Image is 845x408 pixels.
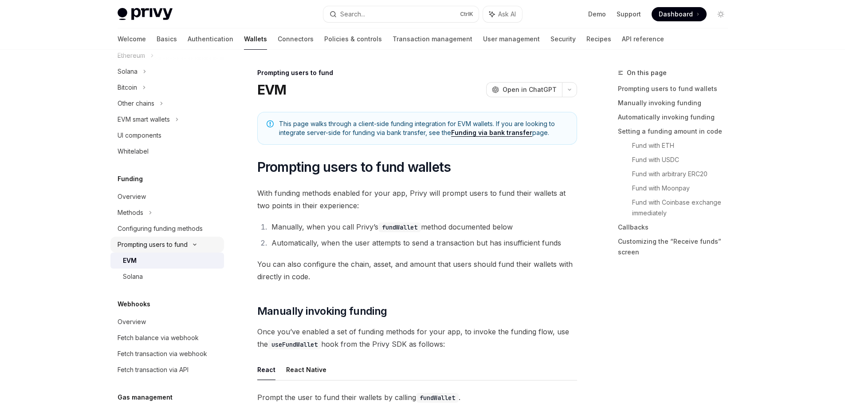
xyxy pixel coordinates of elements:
[118,349,207,359] div: Fetch transaction via webhook
[498,10,516,19] span: Ask AI
[257,258,577,283] span: You can also configure the chain, asset, and amount that users should fund their wallets with dir...
[486,82,562,97] button: Open in ChatGPT
[618,82,735,96] a: Prompting users to fund wallets
[460,11,473,18] span: Ctrl K
[627,67,667,78] span: On this page
[244,28,267,50] a: Wallets
[118,392,173,403] h5: Gas management
[416,393,459,403] code: fundWallet
[118,299,150,309] h5: Webhooks
[279,119,568,137] span: This page walks through a client-side funding integration for EVM wallets. If you are looking to ...
[378,222,421,232] code: fundWallet
[588,10,606,19] a: Demo
[110,189,224,205] a: Overview
[618,234,735,259] a: Customizing the “Receive funds” screen
[503,85,557,94] span: Open in ChatGPT
[323,6,479,22] button: Search...CtrlK
[257,304,387,318] span: Manually invoking funding
[324,28,382,50] a: Policies & controls
[118,174,143,184] h5: Funding
[110,143,224,159] a: Whitelabel
[618,96,735,110] a: Manually invoking funding
[632,195,735,220] a: Fund with Coinbase exchange immediately
[257,68,577,77] div: Prompting users to fund
[110,330,224,346] a: Fetch balance via webhook
[340,9,365,20] div: Search...
[110,314,224,330] a: Overview
[269,221,577,233] li: Manually, when you call Privy’s method documented below
[257,187,577,212] span: With funding methods enabled for your app, Privy will prompt users to fund their wallets at two p...
[118,114,170,125] div: EVM smart wallets
[257,325,577,350] span: Once you’ve enabled a set of funding methods for your app, to invoke the funding flow, use the ho...
[188,28,233,50] a: Authentication
[118,28,146,50] a: Welcome
[118,223,203,234] div: Configuring funding methods
[118,98,154,109] div: Other chains
[632,139,735,153] a: Fund with ETH
[257,359,275,380] button: React
[123,255,137,266] div: EVM
[652,7,707,21] a: Dashboard
[451,129,532,137] a: Funding via bank transfer
[123,271,143,282] div: Solana
[118,239,188,250] div: Prompting users to fund
[118,66,138,77] div: Solana
[118,8,173,20] img: light logo
[110,346,224,362] a: Fetch transaction via webhook
[110,269,224,285] a: Solana
[586,28,611,50] a: Recipes
[632,153,735,167] a: Fund with USDC
[617,10,641,19] a: Support
[157,28,177,50] a: Basics
[622,28,664,50] a: API reference
[618,124,735,139] a: Setting a funding amount in code
[257,82,287,98] h1: EVM
[269,237,577,249] li: Automatically, when the user attempts to send a transaction but has insufficient funds
[268,340,321,349] code: useFundWallet
[110,221,224,237] a: Configuring funding methods
[118,333,199,343] div: Fetch balance via webhook
[118,364,189,375] div: Fetch transaction via API
[110,253,224,269] a: EVM
[118,191,146,202] div: Overview
[618,220,735,234] a: Callbacks
[632,167,735,181] a: Fund with arbitrary ERC20
[618,110,735,124] a: Automatically invoking funding
[550,28,576,50] a: Security
[278,28,314,50] a: Connectors
[286,359,326,380] button: React Native
[632,181,735,195] a: Fund with Moonpay
[118,130,161,141] div: UI components
[393,28,472,50] a: Transaction management
[483,6,522,22] button: Ask AI
[714,7,728,21] button: Toggle dark mode
[118,82,137,93] div: Bitcoin
[257,391,577,404] span: Prompt the user to fund their wallets by calling .
[118,146,149,157] div: Whitelabel
[659,10,693,19] span: Dashboard
[110,362,224,378] a: Fetch transaction via API
[267,120,274,127] svg: Note
[118,207,143,218] div: Methods
[110,127,224,143] a: UI components
[483,28,540,50] a: User management
[257,159,451,175] span: Prompting users to fund wallets
[118,317,146,327] div: Overview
